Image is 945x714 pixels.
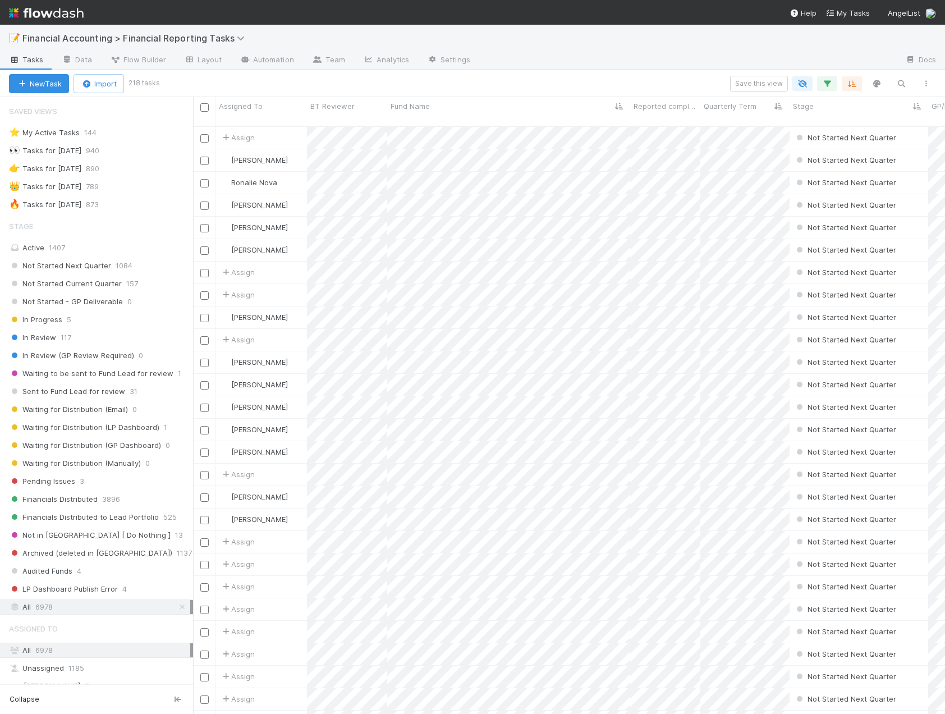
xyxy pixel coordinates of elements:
[9,438,161,452] span: Waiting for Distribution (GP Dashboard)
[794,290,896,299] span: Not Started Next Quarter
[200,516,209,524] input: Toggle Row Selected
[221,425,230,434] img: avatar_fee1282a-8af6-4c79-b7c7-bf2cfad99775.png
[9,661,190,675] div: Unassigned
[220,424,288,435] div: [PERSON_NAME]
[220,626,255,637] span: Assign
[9,510,159,524] span: Financials Distributed to Lead Portfolio
[200,561,209,569] input: Toggle Row Selected
[49,243,65,252] span: 1407
[794,177,896,188] div: Not Started Next Quarter
[231,178,277,187] span: Ronalie Nova
[200,381,209,390] input: Toggle Row Selected
[794,267,896,278] div: Not Started Next Quarter
[794,335,896,344] span: Not Started Next Quarter
[925,8,936,19] img: avatar_c0d2ec3f-77e2-40ea-8107-ee7bdb5edede.png
[220,222,288,233] div: [PERSON_NAME]
[9,3,84,22] img: logo-inverted-e16ddd16eac7371096b0.svg
[794,672,896,681] span: Not Started Next Quarter
[231,155,288,164] span: [PERSON_NAME]
[220,379,288,390] div: [PERSON_NAME]
[825,7,870,19] a: My Tasks
[220,154,288,166] div: [PERSON_NAME]
[634,100,698,112] span: Reported completed by
[220,514,288,525] div: [PERSON_NAME]
[794,132,896,143] div: Not Started Next Quarter
[221,178,230,187] img: avatar_0d9988fd-9a15-4cc7-ad96-88feab9e0fa9.png
[9,617,58,640] span: Assigned To
[86,198,110,212] span: 873
[175,528,183,542] span: 13
[794,515,896,524] span: Not Started Next Quarter
[9,162,81,176] div: Tasks for [DATE]
[220,289,255,300] span: Assign
[9,145,20,155] span: 👀
[9,402,128,417] span: Waiting for Distribution (Email)
[219,100,263,112] span: Assigned To
[825,8,870,17] span: My Tasks
[231,245,288,254] span: [PERSON_NAME]
[122,582,127,596] span: 4
[166,438,170,452] span: 0
[86,180,110,194] span: 789
[86,144,111,158] span: 940
[9,564,72,578] span: Audited Funds
[101,52,175,70] a: Flow Builder
[310,100,355,112] span: BT Reviewer
[9,33,20,43] span: 📝
[200,695,209,704] input: Toggle Row Selected
[794,694,896,703] span: Not Started Next Quarter
[794,648,896,660] div: Not Started Next Quarter
[74,74,124,93] button: Import
[9,331,56,345] span: In Review
[220,648,255,660] span: Assign
[794,312,896,323] div: Not Started Next Quarter
[794,155,896,164] span: Not Started Next Quarter
[220,401,288,413] div: [PERSON_NAME]
[200,157,209,165] input: Toggle Row Selected
[220,469,255,480] span: Assign
[220,356,288,368] div: [PERSON_NAME]
[77,564,81,578] span: 4
[110,54,166,65] span: Flow Builder
[35,646,53,654] span: 6978
[220,334,255,345] div: Assign
[794,199,896,210] div: Not Started Next Quarter
[231,313,288,322] span: [PERSON_NAME]
[220,693,255,704] span: Assign
[132,402,137,417] span: 0
[67,313,71,327] span: 5
[794,492,896,501] span: Not Started Next Quarter
[220,603,255,615] span: Assign
[220,559,255,570] div: Assign
[200,336,209,345] input: Toggle Row Selected
[175,52,231,70] a: Layout
[9,126,80,140] div: My Active Tasks
[794,133,896,142] span: Not Started Next Quarter
[794,582,896,591] span: Not Started Next Quarter
[126,277,138,291] span: 157
[200,179,209,187] input: Toggle Row Selected
[231,52,303,70] a: Automation
[85,679,89,693] span: 7
[200,291,209,300] input: Toggle Row Selected
[9,215,33,237] span: Stage
[221,245,230,254] img: avatar_705f3a58-2659-4f93-91ad-7a5be837418b.png
[200,359,209,367] input: Toggle Row Selected
[794,379,896,390] div: Not Started Next Quarter
[794,356,896,368] div: Not Started Next Quarter
[86,162,111,176] span: 890
[896,52,945,70] a: Docs
[84,126,108,140] span: 144
[9,100,57,122] span: Saved Views
[231,200,288,209] span: [PERSON_NAME]
[221,313,230,322] img: avatar_fee1282a-8af6-4c79-b7c7-bf2cfad99775.png
[220,446,288,457] div: [PERSON_NAME]
[794,514,896,525] div: Not Started Next Quarter
[794,154,896,166] div: Not Started Next Quarter
[24,681,80,690] span: [PERSON_NAME]
[794,425,896,434] span: Not Started Next Quarter
[220,132,255,143] div: Assign
[794,313,896,322] span: Not Started Next Quarter
[221,223,230,232] img: avatar_705f3a58-2659-4f93-91ad-7a5be837418b.png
